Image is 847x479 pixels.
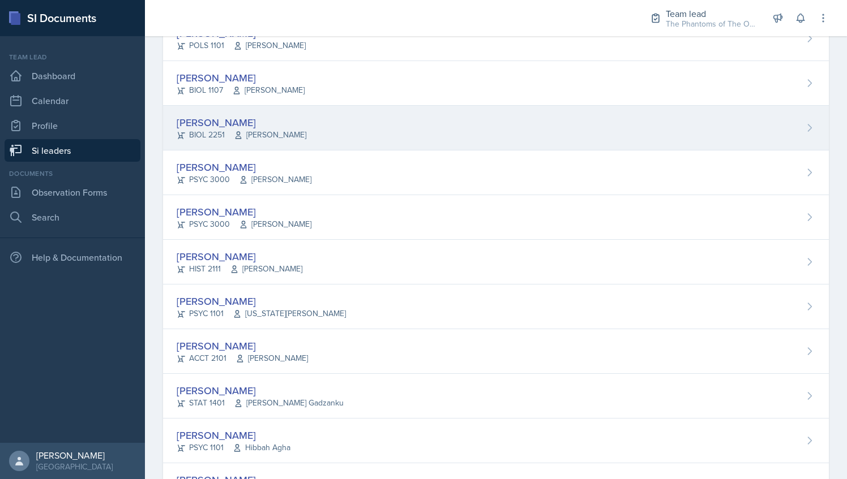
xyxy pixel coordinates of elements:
[666,7,756,20] div: Team lead
[177,159,311,175] div: [PERSON_NAME]
[163,329,829,374] a: [PERSON_NAME] ACCT 2101[PERSON_NAME]
[177,204,311,219] div: [PERSON_NAME]
[5,64,140,87] a: Dashboard
[177,40,306,51] div: POLS 1101
[233,40,306,51] span: [PERSON_NAME]
[5,246,140,269] div: Help & Documentation
[177,218,311,230] div: PSYC 3000
[233,442,290,454] span: Hibbah Agha
[236,352,308,364] span: [PERSON_NAME]
[239,174,311,185] span: [PERSON_NAME]
[163,240,829,284] a: [PERSON_NAME] HIST 2111[PERSON_NAME]
[177,397,344,409] div: STAT 1401
[5,52,140,62] div: Team lead
[234,397,344,409] span: [PERSON_NAME] Gadzanku
[163,195,829,240] a: [PERSON_NAME] PSYC 3000[PERSON_NAME]
[177,174,311,185] div: PSYC 3000
[234,129,306,141] span: [PERSON_NAME]
[177,352,308,364] div: ACCT 2101
[163,418,829,463] a: [PERSON_NAME] PSYC 1101Hibbah Agha
[5,169,140,179] div: Documents
[163,284,829,329] a: [PERSON_NAME] PSYC 1101[US_STATE][PERSON_NAME]
[177,383,344,398] div: [PERSON_NAME]
[163,61,829,106] a: [PERSON_NAME] BIOL 1107[PERSON_NAME]
[163,150,829,195] a: [PERSON_NAME] PSYC 3000[PERSON_NAME]
[177,338,308,353] div: [PERSON_NAME]
[5,139,140,162] a: Si leaders
[163,374,829,418] a: [PERSON_NAME] STAT 1401[PERSON_NAME] Gadzanku
[177,263,302,275] div: HIST 2111
[230,263,302,275] span: [PERSON_NAME]
[177,70,305,85] div: [PERSON_NAME]
[5,114,140,137] a: Profile
[177,294,346,309] div: [PERSON_NAME]
[232,84,305,96] span: [PERSON_NAME]
[233,308,346,320] span: [US_STATE][PERSON_NAME]
[5,181,140,204] a: Observation Forms
[163,16,829,61] a: [PERSON_NAME] POLS 1101[PERSON_NAME]
[5,89,140,112] a: Calendar
[177,428,290,443] div: [PERSON_NAME]
[177,308,346,320] div: PSYC 1101
[36,461,113,472] div: [GEOGRAPHIC_DATA]
[666,18,756,30] div: The Phantoms of The Opera / Fall 2025
[177,249,302,264] div: [PERSON_NAME]
[163,106,829,150] a: [PERSON_NAME] BIOL 2251[PERSON_NAME]
[5,206,140,228] a: Search
[239,218,311,230] span: [PERSON_NAME]
[177,442,290,454] div: PSYC 1101
[177,115,306,130] div: [PERSON_NAME]
[177,129,306,141] div: BIOL 2251
[36,450,113,461] div: [PERSON_NAME]
[177,84,305,96] div: BIOL 1107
